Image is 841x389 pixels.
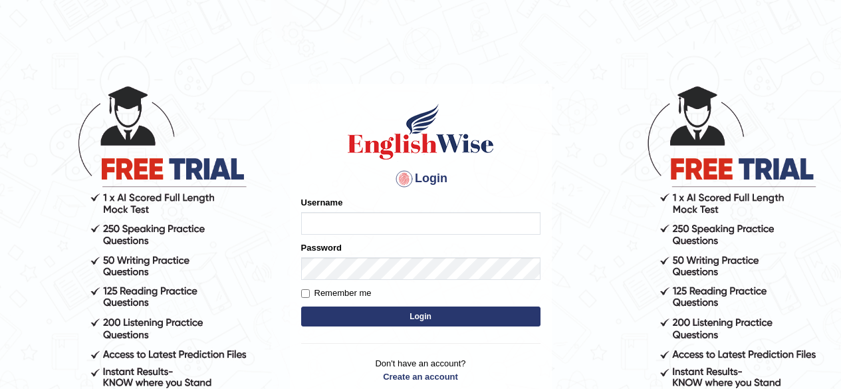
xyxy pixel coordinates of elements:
[301,307,541,326] button: Login
[301,241,342,254] label: Password
[301,168,541,190] h4: Login
[301,196,343,209] label: Username
[345,102,497,162] img: Logo of English Wise sign in for intelligent practice with AI
[301,289,310,298] input: Remember me
[301,370,541,383] a: Create an account
[301,287,372,300] label: Remember me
